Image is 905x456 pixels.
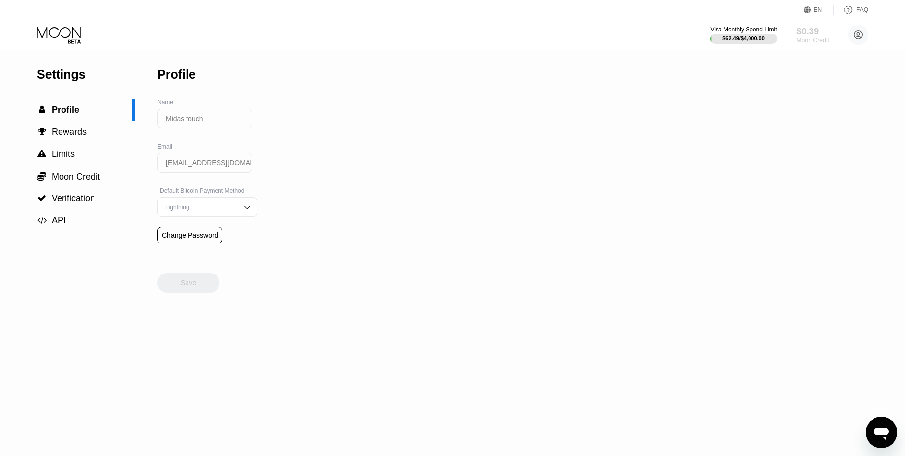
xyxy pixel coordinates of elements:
[52,149,75,159] span: Limits
[157,99,257,106] div: Name
[37,216,47,225] span: 
[866,417,897,448] iframe: Button to launch messaging window
[163,204,237,211] div: Lightning
[37,171,46,181] span: 
[157,187,257,194] div: Default Bitcoin Payment Method
[796,26,829,36] div: $0.39
[796,26,829,44] div: $0.39Moon Credit
[834,5,868,15] div: FAQ
[157,67,196,82] div: Profile
[52,172,100,182] span: Moon Credit
[38,127,46,136] span: 
[39,105,45,114] span: 
[37,67,135,82] div: Settings
[52,105,79,115] span: Profile
[710,26,777,44] div: Visa Monthly Spend Limit$62.49/$4,000.00
[52,215,66,225] span: API
[804,5,834,15] div: EN
[796,37,829,44] div: Moon Credit
[37,194,46,203] span: 
[814,6,822,13] div: EN
[37,105,47,114] div: 
[157,143,257,150] div: Email
[710,26,777,33] div: Visa Monthly Spend Limit
[37,171,47,181] div: 
[856,6,868,13] div: FAQ
[52,193,95,203] span: Verification
[52,127,87,137] span: Rewards
[37,194,47,203] div: 
[157,227,222,243] div: Change Password
[37,150,47,158] div: 
[37,150,46,158] span: 
[722,35,765,41] div: $62.49 / $4,000.00
[37,127,47,136] div: 
[162,231,218,239] div: Change Password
